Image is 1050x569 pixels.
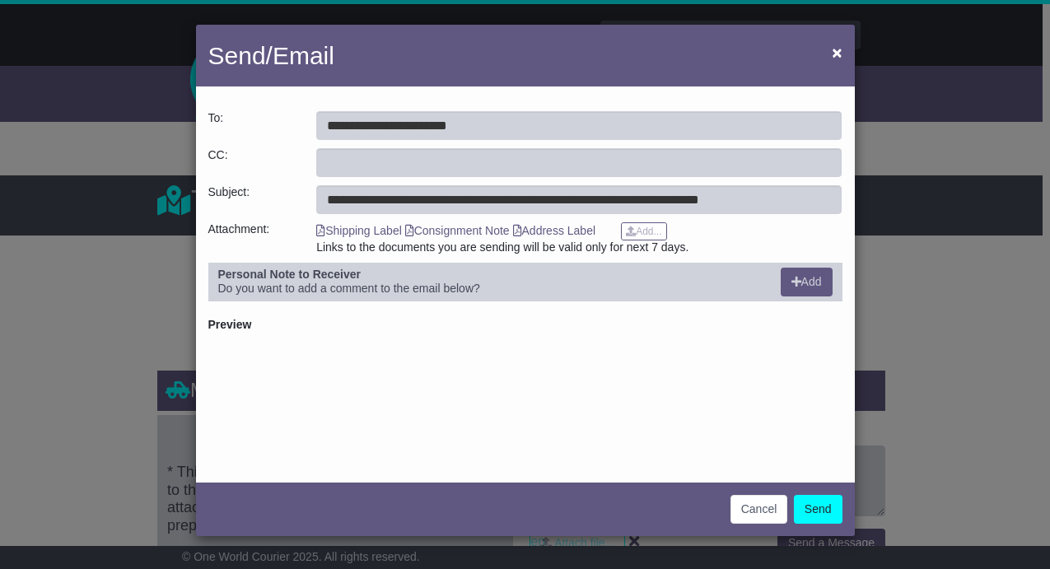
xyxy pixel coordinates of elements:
a: Shipping Label [316,224,402,237]
button: Send [794,495,842,524]
div: Do you want to add a comment to the email below? [210,268,772,296]
a: Address Label [513,224,596,237]
h4: Send/Email [208,37,334,74]
span: × [832,43,842,62]
div: CC: [200,148,309,177]
div: To: [200,111,309,140]
div: Personal Note to Receiver [218,268,764,282]
button: Add [781,268,833,296]
div: Preview [208,318,842,332]
a: Add... [621,222,666,240]
div: Subject: [200,185,309,214]
a: Consignment Note [405,224,510,237]
button: Close [824,35,850,69]
div: Links to the documents you are sending will be valid only for next 7 days. [316,240,842,254]
div: Attachment: [200,222,309,254]
button: Cancel [730,495,788,524]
